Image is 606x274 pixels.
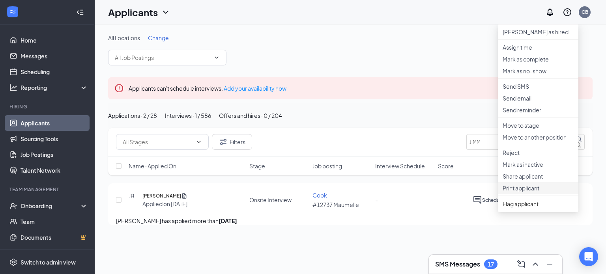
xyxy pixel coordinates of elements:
[545,7,555,17] svg: Notifications
[488,261,494,268] div: 17
[21,229,88,245] a: DocumentsCrown
[312,201,370,209] p: #12737 Maumelle
[21,147,88,162] a: Job Postings
[219,111,282,120] div: Offers and hires · 0 / 204
[21,131,88,147] a: Sourcing Tools
[9,202,17,210] svg: UserCheck
[563,7,572,17] svg: QuestionInfo
[9,8,17,16] svg: WorkstreamLogo
[9,258,17,266] svg: Settings
[312,192,327,199] span: Cook
[129,85,286,92] span: Applicants can't schedule interviews.
[529,258,542,270] button: ChevronUp
[108,6,158,19] h1: Applicants
[543,258,556,270] button: Minimize
[142,200,187,208] div: Applied on [DATE]
[375,162,425,170] span: Interview Schedule
[21,32,88,48] a: Home
[473,195,482,205] svg: ActiveChat
[123,138,193,146] input: All Stages
[531,259,540,269] svg: ChevronUp
[21,115,88,131] a: Applicants
[438,162,454,170] span: Score
[114,84,124,93] svg: Error
[579,247,598,266] div: Open Intercom Messenger
[576,136,582,142] svg: MagnifyingGlass
[21,64,88,80] a: Scheduling
[148,34,169,41] span: Change
[181,192,187,200] svg: Document
[503,199,574,208] span: Flag applicant
[213,54,220,61] svg: ChevronDown
[582,9,588,15] div: CB
[108,111,157,120] div: Applications · 2 / 28
[212,134,252,150] button: Filter Filters
[165,111,211,120] div: Interviews · 1 / 586
[224,85,286,92] a: Add your availability now
[142,192,181,200] h5: [PERSON_NAME]
[21,202,81,210] div: Onboarding
[196,139,202,145] svg: ChevronDown
[21,48,88,64] a: Messages
[435,260,480,268] h3: SMS Messages
[482,195,525,205] button: Schedule interview
[9,84,17,91] svg: Analysis
[116,216,585,225] p: [PERSON_NAME] has applied more than .
[249,162,265,170] span: Stage
[466,134,585,150] input: Search in interviews
[249,196,292,204] div: Onsite Interview
[76,8,84,16] svg: Collapse
[21,162,88,178] a: Talent Network
[312,162,342,170] span: Job posting
[21,214,88,229] a: Team
[161,7,170,17] svg: ChevronDown
[219,137,228,147] svg: Filter
[9,186,86,193] div: Team Management
[129,162,176,170] span: Name · Applied On
[516,259,526,269] svg: ComposeMessage
[219,217,237,224] b: [DATE]
[108,34,140,41] span: All Locations
[9,103,86,110] div: Hiring
[21,245,88,261] a: SurveysCrown
[21,84,88,91] div: Reporting
[375,196,378,203] span: -
[129,192,135,200] div: JB
[21,258,76,266] div: Switch to admin view
[482,197,525,203] span: Schedule interview
[115,53,210,62] input: All Job Postings
[515,258,527,270] button: ComposeMessage
[545,259,554,269] svg: Minimize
